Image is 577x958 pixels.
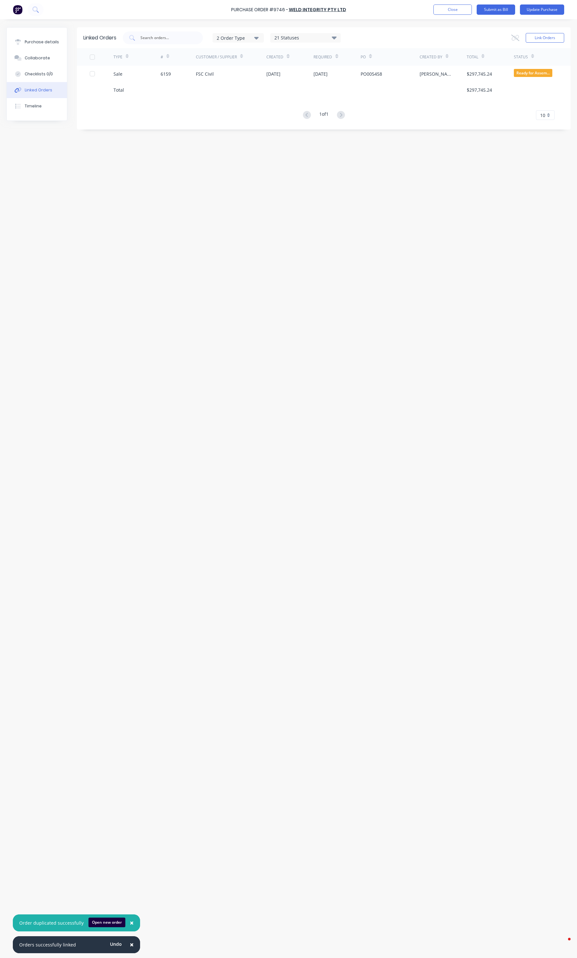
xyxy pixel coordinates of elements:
[7,50,67,66] button: Collaborate
[19,941,76,948] div: Orders successfully linked
[467,54,478,60] div: Total
[433,4,472,15] button: Close
[113,87,124,93] div: Total
[540,112,545,119] span: 10
[7,34,67,50] button: Purchase details
[420,54,442,60] div: Created By
[467,87,492,93] div: $297,745.24
[217,34,260,41] div: 2 Order Type
[161,71,171,77] div: 6159
[196,71,214,77] div: FSC Civil
[514,69,552,77] span: Ready for Assem...
[88,918,125,927] button: Open new order
[106,939,125,949] button: Undo
[514,54,528,60] div: Status
[25,87,52,93] div: Linked Orders
[7,82,67,98] button: Linked Orders
[361,54,366,60] div: PO
[25,39,59,45] div: Purchase details
[271,34,340,41] div: 21 Statuses
[161,54,163,60] div: #
[113,71,122,77] div: Sale
[266,54,283,60] div: Created
[123,937,140,953] button: Close
[196,54,237,60] div: Customer / Supplier
[520,4,564,15] button: Update Purchase
[231,6,288,13] div: Purchase Order #9746 -
[25,55,50,61] div: Collaborate
[123,915,140,931] button: Close
[113,54,122,60] div: TYPE
[420,71,454,77] div: [PERSON_NAME]
[266,71,280,77] div: [DATE]
[319,111,329,120] div: 1 of 1
[7,98,67,114] button: Timeline
[526,33,564,43] button: Link Orders
[140,35,193,41] input: Search orders...
[25,71,53,77] div: Checklists 0/0
[314,71,328,77] div: [DATE]
[13,5,22,14] img: Factory
[130,918,134,927] span: ×
[555,936,571,952] iframe: Intercom live chat
[7,66,67,82] button: Checklists 0/0
[477,4,515,15] button: Submit as Bill
[361,71,382,77] div: PO005458
[83,34,116,42] div: Linked Orders
[314,54,332,60] div: Required
[25,103,42,109] div: Timeline
[130,940,134,949] span: ×
[213,33,264,43] button: 2 Order Type
[289,6,346,13] a: WELD INTEGRITY PTY LTD
[467,71,492,77] div: $297,745.24
[19,920,84,926] div: Order duplicated successfully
